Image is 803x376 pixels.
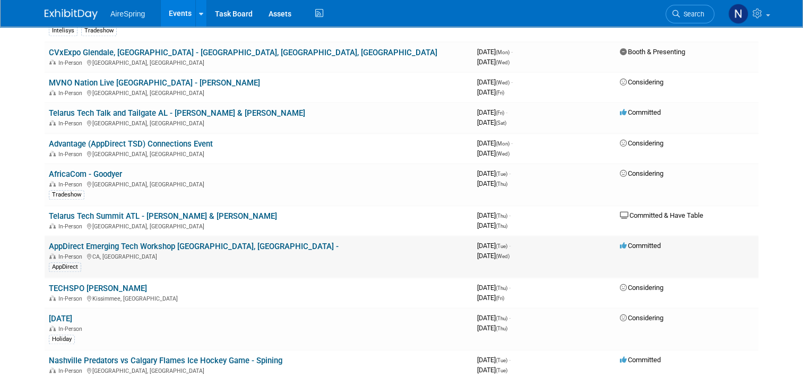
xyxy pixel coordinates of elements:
[666,5,714,23] a: Search
[477,252,510,260] span: [DATE]
[496,90,504,96] span: (Fri)
[509,242,511,250] span: -
[110,10,145,18] span: AireSpring
[49,139,213,149] a: Advantage (AppDirect TSD) Connections Event
[58,181,85,188] span: In-Person
[49,252,469,260] div: CA, [GEOGRAPHIC_DATA]
[49,48,437,57] a: CVxExpo Glendale, [GEOGRAPHIC_DATA] - [GEOGRAPHIC_DATA], [GEOGRAPHIC_DATA], [GEOGRAPHIC_DATA]
[477,88,504,96] span: [DATE]
[620,48,685,56] span: Booth & Presenting
[49,326,56,331] img: In-Person Event
[477,211,511,219] span: [DATE]
[496,368,507,373] span: (Tue)
[49,295,56,301] img: In-Person Event
[49,118,469,127] div: [GEOGRAPHIC_DATA], [GEOGRAPHIC_DATA]
[506,108,507,116] span: -
[49,58,469,66] div: [GEOGRAPHIC_DATA], [GEOGRAPHIC_DATA]
[496,326,507,331] span: (Thu)
[477,139,513,147] span: [DATE]
[58,295,85,302] span: In-Person
[496,171,507,177] span: (Tue)
[496,151,510,157] span: (Wed)
[58,223,85,230] span: In-Person
[49,356,282,365] a: Nashville Predators vs Calgary Flames Ice Hockey Game - Spining
[511,139,513,147] span: -
[496,285,507,291] span: (Thu)
[496,315,507,321] span: (Thu)
[49,368,56,373] img: In-Person Event
[496,253,510,259] span: (Wed)
[728,4,748,24] img: Natalie Pyron
[496,243,507,249] span: (Tue)
[620,242,661,250] span: Committed
[477,314,511,322] span: [DATE]
[477,366,507,374] span: [DATE]
[58,253,85,260] span: In-Person
[509,211,511,219] span: -
[49,284,147,293] a: TECHSPO [PERSON_NAME]
[509,314,511,322] span: -
[620,78,663,86] span: Considering
[496,357,507,363] span: (Tue)
[496,110,504,116] span: (Fri)
[49,120,56,125] img: In-Person Event
[49,26,77,36] div: Intelisys
[49,223,56,228] img: In-Person Event
[620,108,661,116] span: Committed
[477,118,506,126] span: [DATE]
[49,59,56,65] img: In-Person Event
[509,356,511,364] span: -
[49,88,469,97] div: [GEOGRAPHIC_DATA], [GEOGRAPHIC_DATA]
[49,262,81,272] div: AppDirect
[49,78,260,88] a: MVNO Nation Live [GEOGRAPHIC_DATA] - [PERSON_NAME]
[509,169,511,177] span: -
[49,242,339,251] a: AppDirect Emerging Tech Workshop [GEOGRAPHIC_DATA], [GEOGRAPHIC_DATA] -
[477,242,511,250] span: [DATE]
[477,108,507,116] span: [DATE]
[49,190,84,200] div: Tradeshow
[49,314,72,323] a: [DATE]
[496,141,510,147] span: (Mon)
[477,284,511,292] span: [DATE]
[58,90,85,97] span: In-Person
[680,10,704,18] span: Search
[511,48,513,56] span: -
[81,26,117,36] div: Tradeshow
[496,120,506,126] span: (Sat)
[45,9,98,20] img: ExhibitDay
[58,59,85,66] span: In-Person
[477,294,504,302] span: [DATE]
[49,108,305,118] a: Telarus Tech Talk and Tailgate AL - [PERSON_NAME] & [PERSON_NAME]
[620,211,703,219] span: Committed & Have Table
[477,324,507,332] span: [DATE]
[477,149,510,157] span: [DATE]
[496,59,510,65] span: (Wed)
[620,284,663,292] span: Considering
[49,211,277,221] a: Telarus Tech Summit ATL - [PERSON_NAME] & [PERSON_NAME]
[58,326,85,332] span: In-Person
[58,120,85,127] span: In-Person
[49,149,469,158] div: [GEOGRAPHIC_DATA], [GEOGRAPHIC_DATA]
[477,169,511,177] span: [DATE]
[496,295,504,301] span: (Fri)
[496,49,510,55] span: (Mon)
[58,151,85,158] span: In-Person
[49,335,75,344] div: Holiday
[49,221,469,230] div: [GEOGRAPHIC_DATA], [GEOGRAPHIC_DATA]
[477,78,513,86] span: [DATE]
[496,80,510,86] span: (Wed)
[49,366,469,374] div: [GEOGRAPHIC_DATA], [GEOGRAPHIC_DATA]
[49,253,56,259] img: In-Person Event
[509,284,511,292] span: -
[477,48,513,56] span: [DATE]
[511,78,513,86] span: -
[620,314,663,322] span: Considering
[49,90,56,95] img: In-Person Event
[496,223,507,229] span: (Thu)
[49,169,122,179] a: AfricaCom - Goodyer
[58,368,85,374] span: In-Person
[620,169,663,177] span: Considering
[49,294,469,302] div: Kissimmee, [GEOGRAPHIC_DATA]
[49,151,56,156] img: In-Person Event
[49,181,56,186] img: In-Person Event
